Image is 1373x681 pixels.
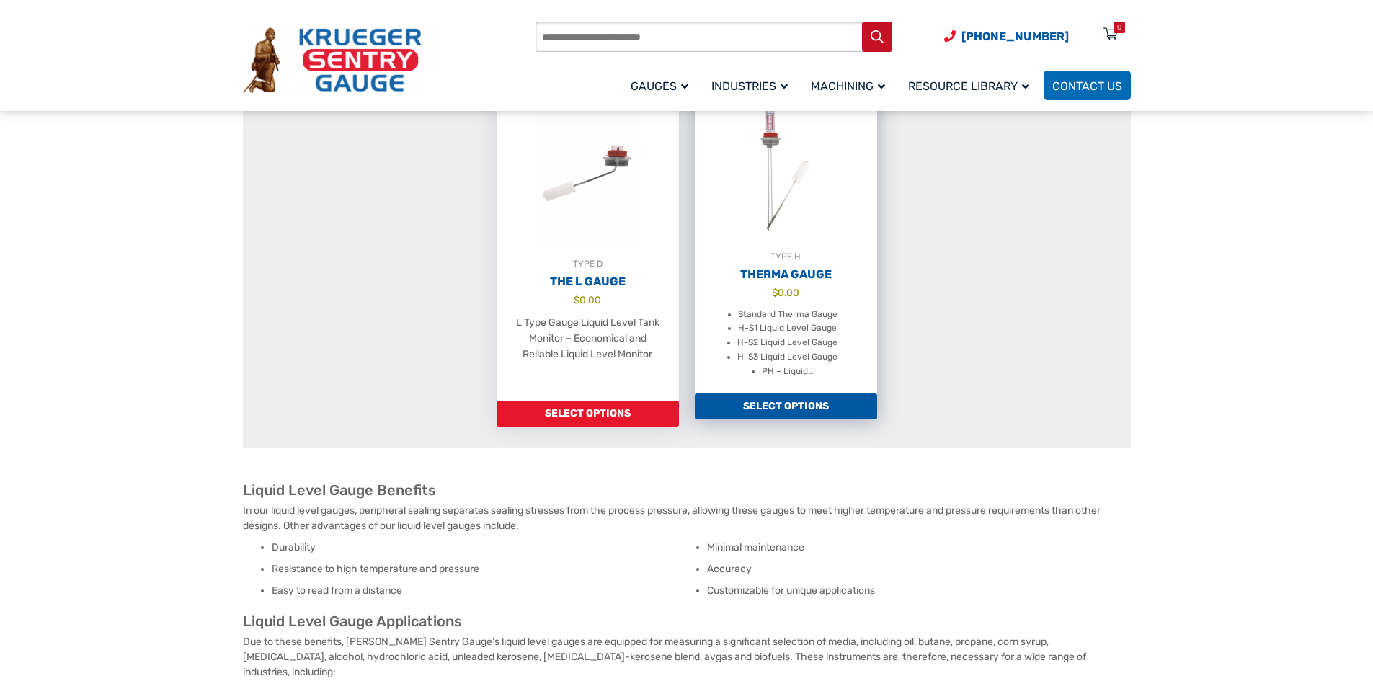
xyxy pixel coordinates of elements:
span: $ [574,294,579,306]
span: Machining [811,79,885,93]
img: The L Gauge [497,98,679,257]
a: Contact Us [1044,71,1131,100]
p: L Type Gauge Liquid Level Tank Monitor – Economical and Reliable Liquid Level Monitor [511,315,665,362]
a: Add to cart: “Therma Gauge” [695,393,877,419]
li: H-S3 Liquid Level Gauge [737,350,837,365]
li: Customizable for unique applications [707,584,1131,598]
span: Contact Us [1052,79,1122,93]
li: Minimal maintenance [707,540,1131,555]
a: Phone Number (920) 434-8860 [944,27,1069,45]
li: PH – Liquid… [762,365,813,379]
a: Add to cart: “The L Gauge” [497,401,679,427]
li: Accuracy [707,562,1131,577]
div: TYPE H [695,249,877,264]
h2: Liquid Level Gauge Applications [243,613,1131,631]
a: Resource Library [899,68,1044,102]
span: Gauges [631,79,688,93]
span: Industries [711,79,788,93]
p: Due to these benefits, [PERSON_NAME] Sentry Gauge’s liquid level gauges are equipped for measurin... [243,634,1131,680]
li: Standard Therma Gauge [738,308,837,322]
a: TYPE DThe L Gauge $0.00 L Type Gauge Liquid Level Tank Monitor – Economical and Reliable Liquid L... [497,98,679,401]
a: Machining [802,68,899,102]
a: Gauges [622,68,703,102]
img: Krueger Sentry Gauge [243,27,422,94]
li: H-S1 Liquid Level Gauge [738,321,837,336]
li: Durability [272,540,696,555]
li: Easy to read from a distance [272,584,696,598]
h2: The L Gauge [497,275,679,289]
img: Therma Gauge [695,91,877,249]
p: In our liquid level gauges, peripheral sealing separates sealing stresses from the process pressu... [243,503,1131,533]
span: [PHONE_NUMBER] [961,30,1069,43]
li: Resistance to high temperature and pressure [272,562,696,577]
h2: Liquid Level Gauge Benefits [243,481,1131,499]
span: $ [772,287,778,298]
bdi: 0.00 [574,294,601,306]
div: TYPE D [497,257,679,271]
a: TYPE HTherma Gauge $0.00 Standard Therma Gauge H-S1 Liquid Level Gauge H-S2 Liquid Level Gauge H-... [695,91,877,393]
h2: Therma Gauge [695,267,877,282]
bdi: 0.00 [772,287,799,298]
a: Industries [703,68,802,102]
span: Resource Library [908,79,1029,93]
li: H-S2 Liquid Level Gauge [737,336,837,350]
div: 0 [1117,22,1121,33]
